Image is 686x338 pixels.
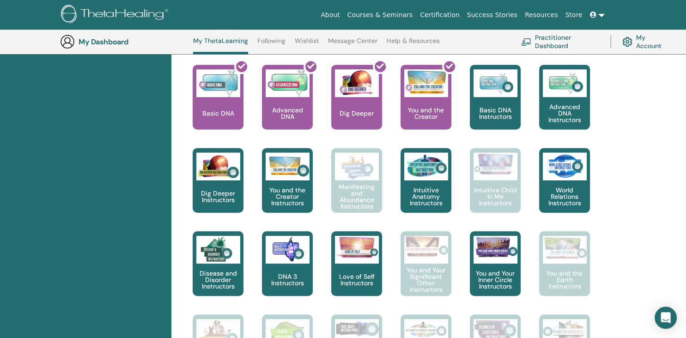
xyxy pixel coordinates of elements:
[331,231,382,314] a: Love of Self Instructors Love of Self Instructors
[474,153,517,175] img: Intuitive Child In Me Instructors
[539,104,590,123] p: Advanced DNA Instructors
[543,153,587,180] img: World Relations Instructors
[193,148,243,231] a: Dig Deeper Instructors Dig Deeper Instructors
[470,148,521,231] a: Intuitive Child In Me Instructors Intuitive Child In Me Instructors
[539,187,590,206] p: World Relations Instructors
[521,31,599,52] a: Practitioner Dashboard
[262,107,313,120] p: Advanced DNA
[344,6,417,24] a: Courses & Seminars
[401,65,451,148] a: You and the Creator You and the Creator
[60,34,75,49] img: generic-user-icon.jpg
[331,148,382,231] a: Manifesting and Abundance Instructors Manifesting and Abundance Instructors
[622,31,669,52] a: My Account
[463,6,521,24] a: Success Stories
[262,273,313,286] p: DNA 3 Instructors
[262,187,313,206] p: You and the Creator Instructors
[416,6,463,24] a: Certification
[331,65,382,148] a: Dig Deeper Dig Deeper
[196,69,240,97] img: Basic DNA
[193,37,248,54] a: My ThetaLearning
[335,69,379,97] img: Dig Deeper
[331,273,382,286] p: Love of Self Instructors
[521,6,562,24] a: Resources
[401,107,451,120] p: You and the Creator
[401,187,451,206] p: Intuitive Anatomy Instructors
[622,35,632,49] img: cog.svg
[539,270,590,289] p: You and the Earth Instructors
[474,69,517,97] img: Basic DNA Instructors
[196,153,240,180] img: Dig Deeper Instructors
[266,236,310,264] img: DNA 3 Instructors
[562,6,586,24] a: Store
[401,231,451,314] a: You and Your Significant Other Instructors You and Your Significant Other Instructors
[193,65,243,148] a: Basic DNA Basic DNA
[335,153,379,180] img: Manifesting and Abundance Instructors
[539,148,590,231] a: World Relations Instructors World Relations Instructors
[295,37,319,52] a: Wishlist
[336,110,377,117] p: Dig Deeper
[317,6,343,24] a: About
[543,236,587,260] img: You and the Earth Instructors
[470,231,521,314] a: You and Your Inner Circle Instructors You and Your Inner Circle Instructors
[543,69,587,97] img: Advanced DNA Instructors
[401,267,451,293] p: You and Your Significant Other Instructors
[257,37,285,52] a: Following
[262,65,313,148] a: Advanced DNA Advanced DNA
[474,236,517,258] img: You and Your Inner Circle Instructors
[193,190,243,203] p: Dig Deeper Instructors
[328,37,377,52] a: Message Center
[262,148,313,231] a: You and the Creator Instructors You and the Creator Instructors
[539,231,590,314] a: You and the Earth Instructors You and the Earth Instructors
[401,148,451,231] a: Intuitive Anatomy Instructors Intuitive Anatomy Instructors
[404,69,448,95] img: You and the Creator
[470,107,521,120] p: Basic DNA Instructors
[61,5,171,25] img: logo.png
[193,270,243,289] p: Disease and Disorder Instructors
[539,65,590,148] a: Advanced DNA Instructors Advanced DNA Instructors
[266,153,310,180] img: You and the Creator Instructors
[331,184,382,209] p: Manifesting and Abundance Instructors
[79,37,171,46] h3: My Dashboard
[193,231,243,314] a: Disease and Disorder Instructors Disease and Disorder Instructors
[196,236,240,264] img: Disease and Disorder Instructors
[266,69,310,97] img: Advanced DNA
[335,236,379,258] img: Love of Self Instructors
[404,236,448,257] img: You and Your Significant Other Instructors
[387,37,440,52] a: Help & Resources
[262,231,313,314] a: DNA 3 Instructors DNA 3 Instructors
[521,38,531,45] img: chalkboard-teacher.svg
[470,187,521,206] p: Intuitive Child In Me Instructors
[470,270,521,289] p: You and Your Inner Circle Instructors
[655,307,677,329] div: Open Intercom Messenger
[470,65,521,148] a: Basic DNA Instructors Basic DNA Instructors
[404,153,448,180] img: Intuitive Anatomy Instructors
